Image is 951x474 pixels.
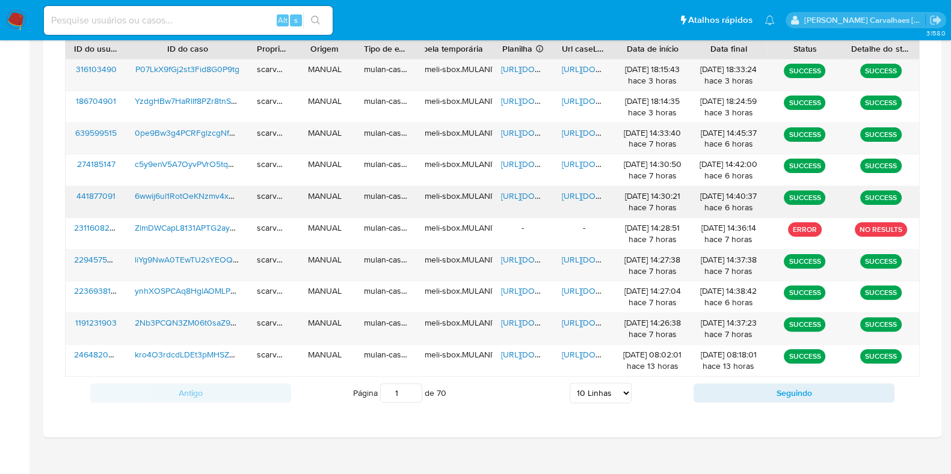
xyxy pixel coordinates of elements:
span: Atalhos rápidos [688,14,752,26]
button: search-icon [303,12,328,29]
a: Notificações [765,15,775,25]
span: s [294,14,298,26]
a: Sair [929,14,942,26]
p: sara.carvalhaes@mercadopago.com.br [804,14,926,26]
span: 3.158.0 [926,28,945,38]
span: Alt [278,14,288,26]
input: Pesquise usuários ou casos... [44,13,333,28]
